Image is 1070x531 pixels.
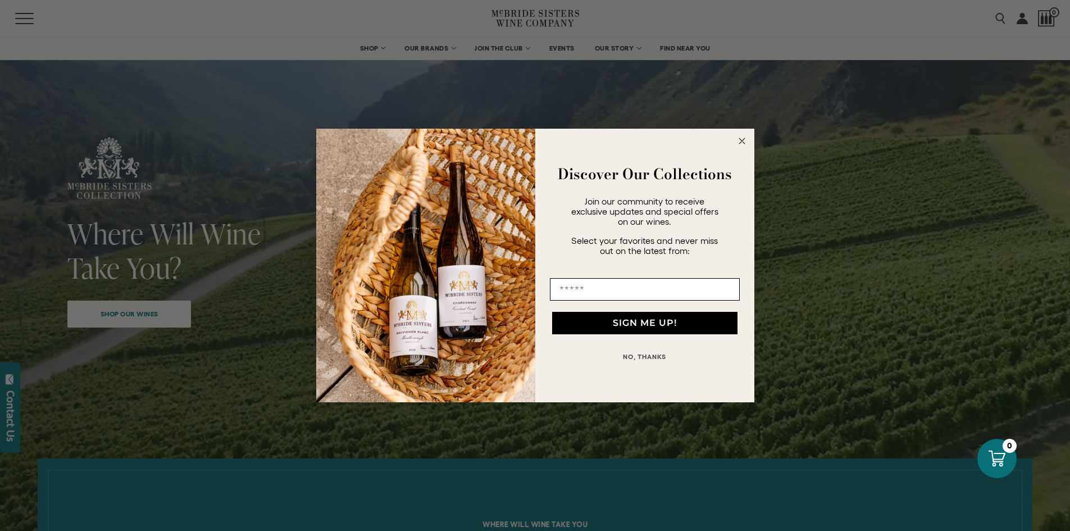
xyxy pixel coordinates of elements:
input: Email [550,278,740,301]
img: 42653730-7e35-4af7-a99d-12bf478283cf.jpeg [316,129,535,403]
button: SIGN ME UP! [552,312,737,334]
button: Close dialog [735,134,749,148]
strong: Discover Our Collections [558,163,732,185]
span: Select your favorites and never miss out on the latest from: [571,235,718,256]
div: 0 [1003,439,1017,453]
span: Join our community to receive exclusive updates and special offers on our wines. [571,196,718,226]
button: NO, THANKS [550,346,740,368]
